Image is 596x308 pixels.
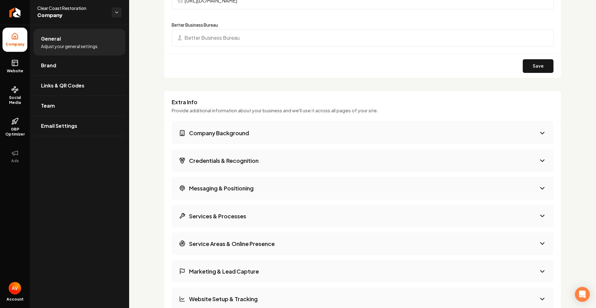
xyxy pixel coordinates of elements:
span: Ads [9,158,21,163]
h3: Services & Processes [189,212,246,220]
a: Team [34,96,125,116]
input: Better Business Bureau [172,29,553,47]
h3: Website Setup & Tracking [189,295,258,303]
button: Services & Processes [172,205,553,227]
span: General [41,35,61,42]
button: Ads [2,144,27,168]
span: Website [4,69,26,74]
div: Open Intercom Messenger [575,287,590,302]
span: Company [37,11,107,20]
h3: Marketing & Lead Capture [189,267,259,275]
a: Website [2,54,27,78]
span: Email Settings [41,122,77,130]
img: Ana Villa [9,282,21,294]
button: Company Background [172,122,553,144]
a: Links & QR Codes [34,76,125,96]
a: Email Settings [34,116,125,136]
span: Links & QR Codes [41,82,84,89]
button: Marketing & Lead Capture [172,260,553,283]
button: Save [523,59,553,73]
a: Social Media [2,81,27,110]
button: Open user button [9,282,21,294]
h3: Extra Info [172,98,553,106]
span: GBP Optimizer [2,127,27,137]
a: GBP Optimizer [2,113,27,142]
h3: Messaging & Positioning [189,184,254,192]
p: Provide additional information about your business and we'll use it across all pages of your site. [172,107,553,114]
span: Company [3,42,27,47]
span: Brand [41,62,56,69]
h3: Service Areas & Online Presence [189,240,275,248]
label: Better Business Bureau [172,22,553,28]
span: Social Media [2,95,27,105]
span: Adjust your general settings. [41,43,99,49]
span: Clear Coast Restoration [37,5,107,11]
button: Service Areas & Online Presence [172,232,553,255]
img: Rebolt Logo [9,7,21,17]
button: Credentials & Recognition [172,149,553,172]
span: Account [7,297,24,302]
a: Brand [34,56,125,75]
h3: Credentials & Recognition [189,157,259,164]
h3: Company Background [189,129,249,137]
button: Messaging & Positioning [172,177,553,199]
span: Team [41,102,55,109]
